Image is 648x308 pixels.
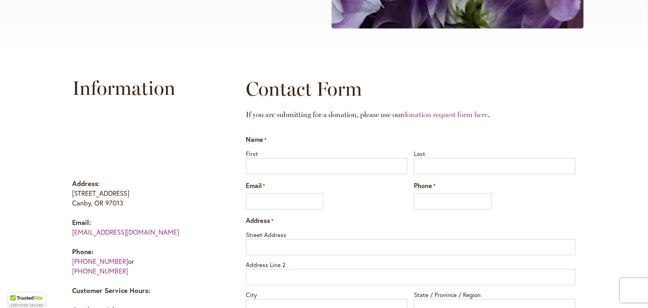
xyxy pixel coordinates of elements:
[403,110,488,119] a: donation request form here
[246,258,575,269] label: Address Line 2
[246,76,575,101] h2: Contact Form
[72,256,128,265] a: [PHONE_NUMBER]
[72,178,214,207] p: : [STREET_ADDRESS] Canby, OR 97013
[246,228,575,239] label: Street Address
[72,266,128,275] a: [PHONE_NUMBER]
[246,181,265,190] label: Email
[72,246,214,276] p: or
[246,135,266,144] legend: Name
[246,102,575,126] h2: If you are submitting for a donation, please use our .
[414,181,435,190] label: Phone
[72,217,91,227] strong: Email:
[246,216,273,225] legend: Address
[414,147,575,158] label: Last
[72,246,94,256] strong: Phone:
[72,178,98,188] strong: Address
[72,75,214,100] h2: Information
[72,227,179,236] a: [EMAIL_ADDRESS][DOMAIN_NAME]
[246,147,407,158] label: First
[72,109,214,170] iframe: Swan Island Dahlias on Google Maps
